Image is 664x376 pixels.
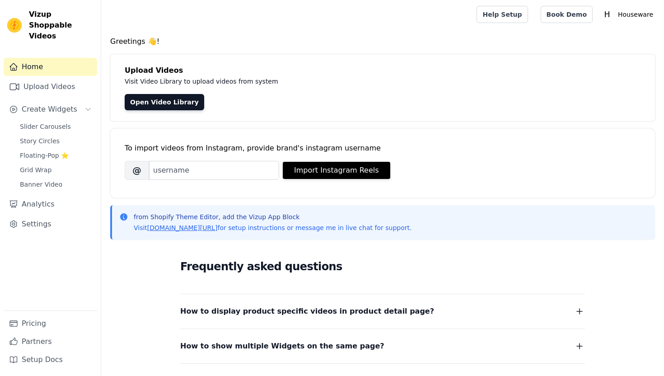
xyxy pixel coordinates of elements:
[14,135,97,147] a: Story Circles
[14,120,97,133] a: Slider Carousels
[125,161,149,180] span: @
[180,305,434,318] span: How to display product specific videos in product detail page?
[125,143,641,154] div: To import videos from Instagram, provide brand's instagram username
[283,162,390,179] button: Import Instagram Reels
[4,315,97,333] a: Pricing
[134,212,411,221] p: from Shopify Theme Editor, add the Vizup App Block
[4,58,97,76] a: Home
[180,258,585,276] h2: Frequently asked questions
[4,215,97,233] a: Settings
[14,178,97,191] a: Banner Video
[134,223,411,232] p: Visit for setup instructions or message me in live chat for support.
[125,65,641,76] h4: Upload Videos
[600,6,657,23] button: H Houseware
[604,10,610,19] text: H
[110,36,655,47] h4: Greetings 👋!
[20,122,71,131] span: Slider Carousels
[541,6,593,23] a: Book Demo
[29,9,94,42] span: Vizup Shoppable Videos
[125,94,204,110] a: Open Video Library
[4,100,97,118] button: Create Widgets
[149,161,279,180] input: username
[14,164,97,176] a: Grid Wrap
[4,78,97,96] a: Upload Videos
[180,340,585,352] button: How to show multiple Widgets on the same page?
[180,305,585,318] button: How to display product specific videos in product detail page?
[20,136,60,146] span: Story Circles
[180,340,384,352] span: How to show multiple Widgets on the same page?
[7,18,22,33] img: Vizup
[4,333,97,351] a: Partners
[22,104,77,115] span: Create Widgets
[125,76,529,87] p: Visit Video Library to upload videos from system
[614,6,657,23] p: Houseware
[4,195,97,213] a: Analytics
[477,6,528,23] a: Help Setup
[14,149,97,162] a: Floating-Pop ⭐
[20,180,62,189] span: Banner Video
[4,351,97,369] a: Setup Docs
[147,224,218,231] a: [DOMAIN_NAME][URL]
[20,151,69,160] span: Floating-Pop ⭐
[20,165,51,174] span: Grid Wrap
